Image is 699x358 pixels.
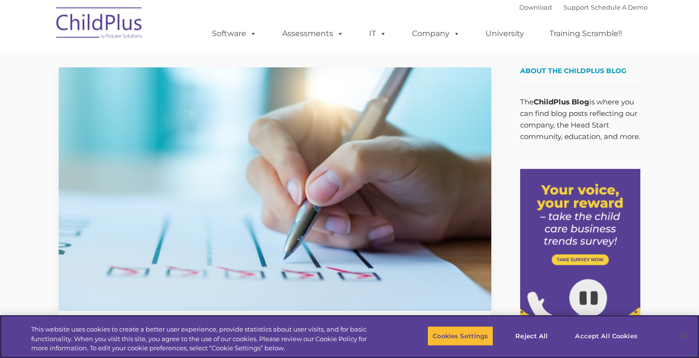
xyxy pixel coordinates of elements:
a: IT [360,24,396,43]
a: Support [563,3,589,11]
a: University [476,24,534,43]
a: Download [519,3,552,11]
a: Company [402,24,470,43]
img: ChildPlus by Procare Solutions [51,0,148,49]
strong: ChildPlus Blog [534,97,589,106]
button: Close [673,325,694,346]
button: Accept All Cookies [570,326,642,346]
button: Cookies Settings [427,326,493,346]
p: The is where you can find blog posts reflecting our company, the Head Start community, education,... [520,96,640,142]
a: Training Scramble!! [540,24,632,43]
div: This website uses cookies to create a better user experience, provide statistics about user visit... [31,325,385,353]
a: Schedule A Demo [591,3,648,11]
font: | [519,3,648,11]
img: Efficiency Boost: ChildPlus Online's Enhanced Family Pre-Application Process - Streamlining Appli... [59,67,491,311]
button: Reject All [501,326,562,346]
a: Software [202,24,266,43]
span: About the ChildPlus Blog [520,66,626,75]
a: Assessments [273,24,353,43]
